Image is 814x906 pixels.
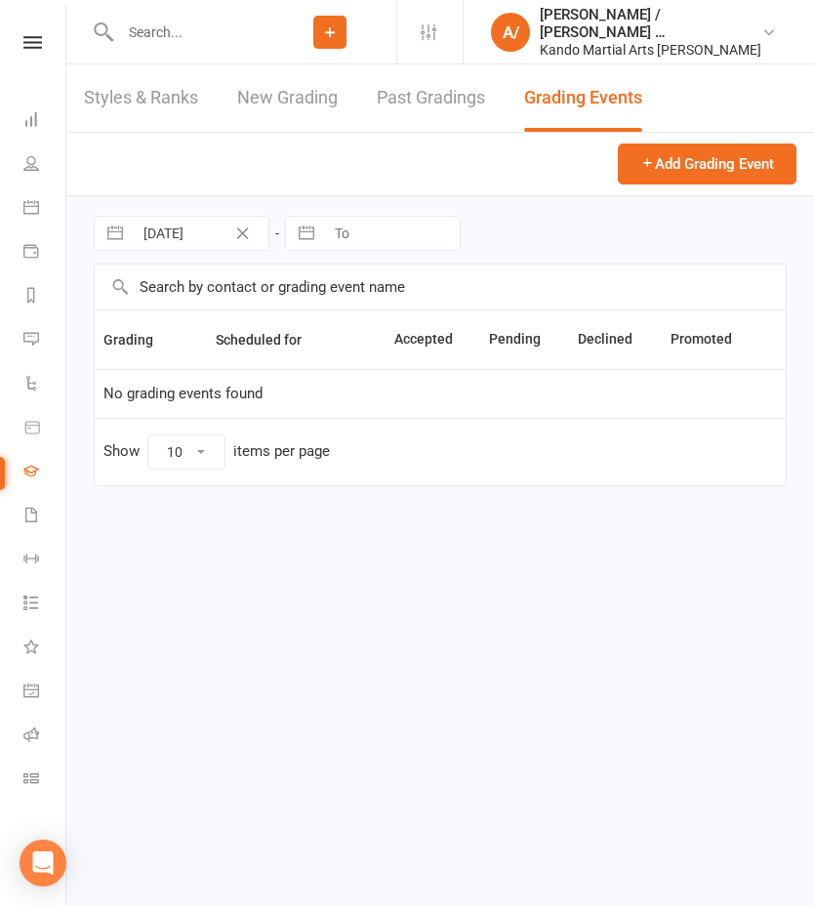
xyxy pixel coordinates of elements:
[618,144,796,185] button: Add Grading Event
[233,443,330,460] div: items per page
[23,627,67,671] a: What's New
[540,41,761,59] div: Kando Martial Arts [PERSON_NAME]
[524,64,642,132] a: Grading Events
[377,64,485,132] a: Past Gradings
[216,328,323,351] button: Scheduled for
[23,231,67,275] a: Payments
[114,19,264,46] input: Search...
[23,715,67,759] a: Roll call kiosk mode
[216,332,323,348] span: Scheduled for
[103,328,175,351] button: Grading
[365,310,462,369] th: Accepted
[641,310,742,369] th: Promoted
[95,369,786,418] td: No grading events found
[549,310,641,369] th: Declined
[84,64,198,132] a: Styles & Ranks
[20,840,66,886] div: Open Intercom Messenger
[95,265,786,309] input: Search by contact or grading event name
[103,332,175,348] span: Grading
[133,217,268,250] input: From
[103,434,330,470] div: Show
[237,64,338,132] a: New Grading
[23,144,67,187] a: People
[324,217,460,250] input: To
[23,407,67,451] a: Product Sales
[23,759,67,803] a: Class kiosk mode
[23,275,67,319] a: Reports
[23,671,67,715] a: General attendance kiosk mode
[462,310,549,369] th: Pending
[540,6,761,41] div: [PERSON_NAME] / [PERSON_NAME] [PERSON_NAME]
[23,187,67,231] a: Calendar
[491,13,530,52] div: A/
[23,100,67,144] a: Dashboard
[225,222,260,245] button: Clear Date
